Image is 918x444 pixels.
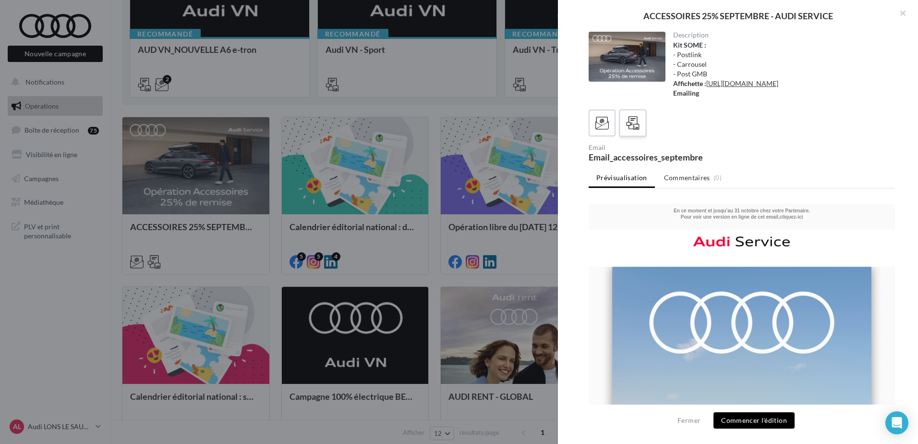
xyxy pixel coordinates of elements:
strong: Affichette : [673,79,706,87]
span: (0) [713,174,722,182]
a: cliquez-ici [191,11,214,16]
div: ACCESSOIRES 25% SEPTEMBRE - AUDI SERVICE [573,12,903,20]
b: En ce moment et jusqu’au 31 octobre chez votre Partenaire. [85,4,221,10]
strong: Emailing [673,89,699,97]
strong: Kit SOME : [673,41,706,49]
button: Fermer [674,415,704,426]
div: Description [673,32,888,38]
span: Commentaires [664,173,710,183]
div: - Postlink - Carrousel - Post GMB [673,40,888,98]
div: Email_accessoires_septembre [589,153,738,161]
button: Commencer l'édition [713,412,795,429]
a: [URL][DOMAIN_NAME] [706,79,778,87]
div: Open Intercom Messenger [885,411,908,434]
div: Email [589,144,738,151]
font: Pour voir une version en ligne de cet email, [92,11,215,16]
